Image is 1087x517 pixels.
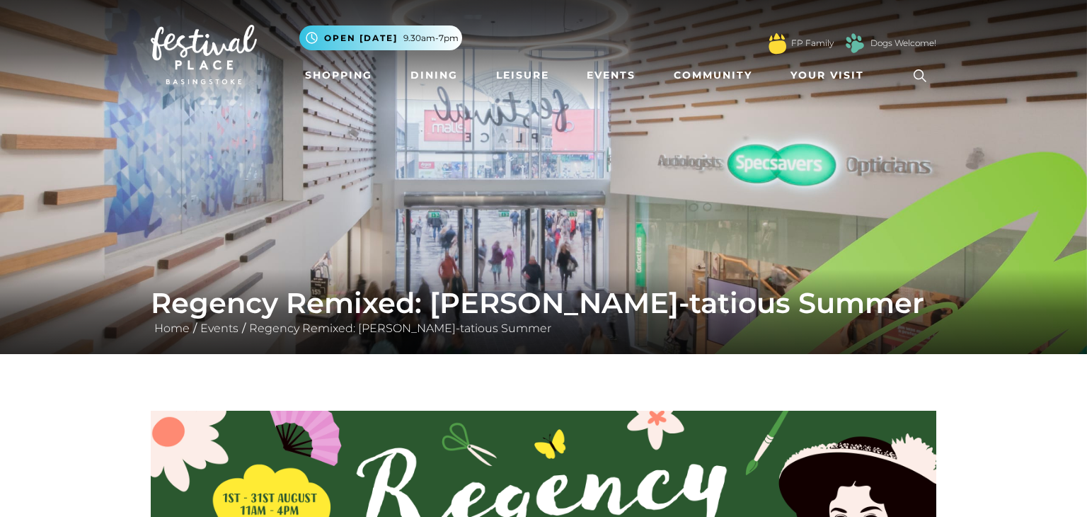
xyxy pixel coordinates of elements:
h1: Regency Remixed: [PERSON_NAME]-tatious Summer [151,286,936,320]
a: Dining [405,62,464,89]
div: / / [140,286,947,337]
a: Events [197,322,242,335]
a: Dogs Welcome! [870,37,936,50]
a: Your Visit [785,62,877,89]
span: Your Visit [790,68,864,83]
a: Shopping [299,62,378,89]
a: Events [581,62,641,89]
a: FP Family [791,37,834,50]
a: Community [668,62,758,89]
a: Leisure [490,62,555,89]
img: Festival Place Logo [151,25,257,84]
span: Open [DATE] [324,32,398,45]
a: Regency Remixed: [PERSON_NAME]-tatious Summer [246,322,555,335]
button: Open [DATE] 9.30am-7pm [299,25,462,50]
a: Home [151,322,193,335]
span: 9.30am-7pm [403,32,459,45]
